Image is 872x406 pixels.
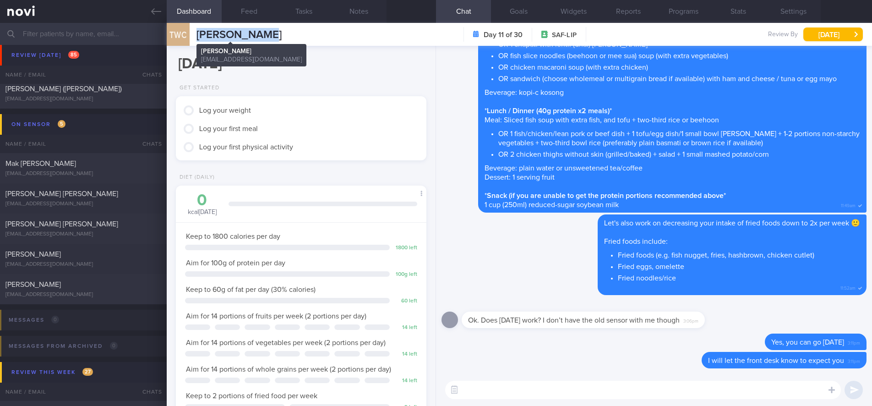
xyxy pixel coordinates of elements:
li: OR chicken macaroni soup (with extra chicken) [498,60,860,72]
span: 3:06pm [683,316,698,324]
div: Messages from Archived [6,340,120,352]
div: Get Started [176,85,219,92]
div: Review this week [9,366,95,379]
span: 11:52am [840,283,856,291]
div: [EMAIL_ADDRESS][DOMAIN_NAME] [5,231,161,238]
span: Beverage: kopi-c kosong [485,89,564,96]
span: Aim for 100g of protein per day [186,259,285,267]
div: [EMAIL_ADDRESS][DOMAIN_NAME] [5,96,161,103]
div: TWC [164,17,192,53]
span: Meal: Sliced fish soup with extra fish, and tofu + two-third rice or beehoon [485,116,719,124]
span: Fried foods include: [604,238,668,245]
span: [PERSON_NAME] [5,251,61,258]
span: I will let the front desk know to expect you [708,357,844,364]
li: Fried noodles/rice [618,271,860,283]
div: 100 g left [394,271,417,278]
span: 5 [58,120,65,128]
li: OR 2 chicken thighs without skin (grilled/baked) + salad + 1 small mashed potato/corn [498,148,860,159]
span: 11:49am [841,200,856,209]
strong: Snack (if you are unable to get the protein portions recommended above [487,192,724,199]
li: Fried eggs, omelette [618,260,860,271]
span: 0 [51,316,59,324]
li: OR fish slice noodles (beehoon or mee sua) soup (with extra vegetables) [498,49,860,60]
div: 14 left [394,378,417,384]
span: Aim for 14 portions of whole grains per week (2 portions per day) [186,366,391,373]
span: Noor 'Afifah [5,55,42,62]
span: [PERSON_NAME] ([PERSON_NAME]) [5,85,122,93]
span: 3:11pm [848,338,860,346]
span: Ok. Does [DATE] work? I don’t have the old sensor with me though [468,317,680,324]
span: Let's also work on decreasing your intake of fried foods down to 2x per week 🙂 [604,219,860,227]
span: Yes, you can go [DATE] [771,339,844,346]
span: Aim for 14 portions of fruits per week (2 portions per day) [186,313,366,320]
button: [DATE] [803,27,863,41]
div: On sensor [9,118,68,131]
span: 3:11pm [848,356,860,365]
strong: Lunch / Dinner (40g protein x2 meals) [487,107,610,115]
span: Keep to 60g of fat per day (30% calories) [186,286,316,293]
span: Keep to 2 portions of fried food per week [186,392,317,400]
span: Mak [PERSON_NAME] [5,160,76,167]
li: OR 1 fish/chicken/lean pork or beef dish + 1 tofu/egg dish/1 small bowl [PERSON_NAME] + 1-2 porti... [498,127,860,148]
span: 0 [110,342,118,350]
div: 14 left [394,324,417,331]
div: Messages [6,314,61,326]
div: Chats [130,383,167,401]
span: 27 [82,368,93,376]
span: 1 cup (250ml) reduced-sugar soybean milk [485,201,619,208]
div: [EMAIL_ADDRESS][DOMAIN_NAME] [5,66,161,72]
div: [EMAIL_ADDRESS][DOMAIN_NAME] [5,291,161,298]
div: Chats [130,135,167,153]
span: [PERSON_NAME] [PERSON_NAME] [5,220,118,228]
span: Keep to 1800 calories per day [186,233,280,240]
strong: Day 11 of 30 [484,30,523,39]
span: [PERSON_NAME] [PERSON_NAME] [5,190,118,198]
div: 0 [185,192,219,208]
span: SAF-LIP [552,31,577,40]
div: [EMAIL_ADDRESS][DOMAIN_NAME] [5,261,161,268]
span: Beverage: plain water or unsweetened tea/coffee [485,165,643,172]
span: Review By [768,31,798,39]
span: Dessert: 1 serving fruit [485,174,555,181]
span: [PERSON_NAME] [196,29,282,40]
div: [EMAIL_ADDRESS][DOMAIN_NAME] [5,170,161,177]
div: Diet (Daily) [176,174,215,181]
span: Aim for 14 portions of vegetables per week (2 portions per day) [186,339,386,346]
div: [EMAIL_ADDRESS][DOMAIN_NAME] [5,201,161,208]
div: 1800 left [394,245,417,252]
div: 14 left [394,351,417,358]
div: kcal [DATE] [185,192,219,217]
span: [PERSON_NAME] [5,281,61,288]
li: Fried foods (e.g. fish nugget, fries, hashbrown, chicken cutlet) [618,248,860,260]
li: OR sandwich (choose wholemeal or multigrain bread if available) with ham and cheese / tuna or egg... [498,72,860,83]
div: 60 left [394,298,417,305]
